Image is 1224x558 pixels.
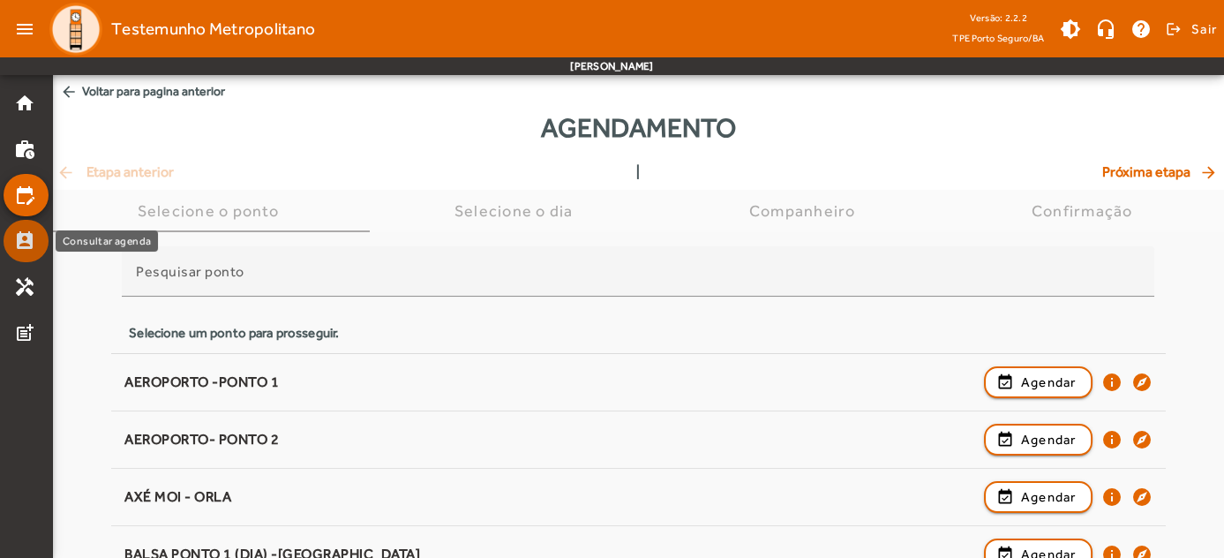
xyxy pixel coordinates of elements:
[1163,16,1217,42] button: Sair
[1101,372,1123,393] mat-icon: info
[952,7,1044,29] div: Versão: 2.2.2
[14,139,35,160] mat-icon: work_history
[1032,202,1140,220] div: Confirmação
[454,202,581,220] div: Selecione o dia
[14,185,35,206] mat-icon: edit_calendar
[541,108,736,147] span: Agendamento
[7,11,42,47] mat-icon: menu
[1131,429,1153,450] mat-icon: explore
[1102,162,1220,183] span: Próxima etapa
[1131,486,1153,508] mat-icon: explore
[1101,486,1123,508] mat-icon: info
[14,93,35,114] mat-icon: home
[138,202,286,220] div: Selecione o ponto
[14,322,35,343] mat-icon: post_add
[60,83,78,101] mat-icon: arrow_back
[14,276,35,298] mat-icon: handyman
[124,373,975,392] div: AEROPORTO -PONTO 1
[1021,486,1077,508] span: Agendar
[42,3,315,56] a: Testemunho Metropolitano
[1021,372,1077,393] span: Agendar
[129,323,1147,343] div: Selecione um ponto para prosseguir.
[136,263,244,280] mat-label: Pesquisar ponto
[1191,15,1217,43] span: Sair
[636,162,640,183] span: |
[984,424,1093,456] button: Agendar
[14,230,35,252] mat-icon: perm_contact_calendar
[124,431,975,449] div: AEROPORTO- PONTO 2
[124,488,975,507] div: AXÉ MOI - ORLA
[1131,372,1153,393] mat-icon: explore
[56,230,158,252] div: Consultar agenda
[1101,429,1123,450] mat-icon: info
[49,3,102,56] img: Logo TPE
[1021,429,1077,450] span: Agendar
[952,29,1044,47] span: TPE Porto Seguro/BA
[111,15,315,43] span: Testemunho Metropolitano
[53,75,1224,108] span: Voltar para pagina anterior
[984,366,1093,398] button: Agendar
[984,481,1093,513] button: Agendar
[749,202,863,220] div: Companheiro
[1199,163,1220,181] mat-icon: arrow_forward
